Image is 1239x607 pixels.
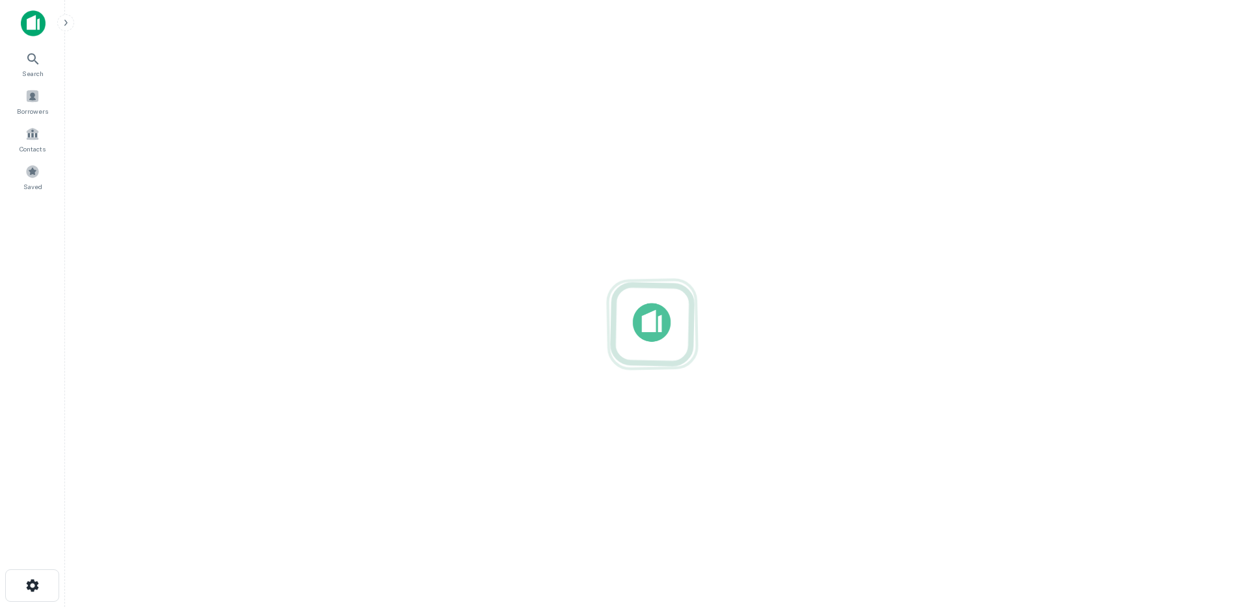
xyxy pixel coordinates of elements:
span: Search [22,68,44,79]
a: Contacts [4,122,61,157]
a: Saved [4,159,61,194]
span: Saved [23,181,42,192]
span: Borrowers [17,106,48,116]
iframe: Chat Widget [1174,461,1239,524]
img: capitalize-icon.png [21,10,46,36]
a: Borrowers [4,84,61,119]
span: Contacts [20,144,46,154]
a: Search [4,46,61,81]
